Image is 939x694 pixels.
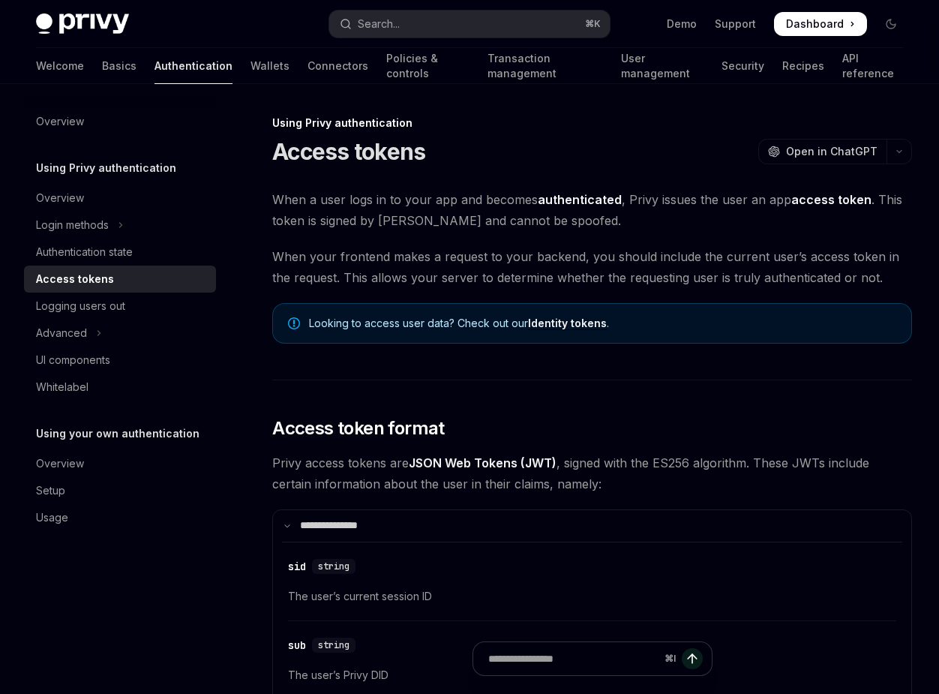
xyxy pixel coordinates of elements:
svg: Note [288,317,300,329]
span: ⌘ K [585,18,601,30]
strong: authenticated [538,192,622,207]
a: API reference [842,48,903,84]
a: Basics [102,48,136,84]
div: Authentication state [36,243,133,261]
strong: access token [791,192,871,207]
a: Identity tokens [528,317,607,330]
a: Welcome [36,48,84,84]
div: sid [288,559,306,574]
a: Overview [24,450,216,477]
a: Connectors [307,48,368,84]
button: Toggle Advanced section [24,320,216,347]
button: Toggle Login methods section [24,212,216,239]
a: User management [621,48,703,84]
div: Overview [36,455,84,473]
a: Security [721,48,764,84]
a: Overview [24,108,216,135]
button: Toggle dark mode [879,12,903,36]
a: Whitelabel [24,374,216,401]
div: Overview [36,189,84,207]
a: Wallets [250,48,289,84]
div: Search... [358,15,400,33]
span: Privy access tokens are , signed with the ES256 algorithm. These JWTs include certain information... [272,452,912,494]
div: Overview [36,113,84,131]
a: Transaction management [487,48,603,84]
a: Overview [24,185,216,212]
a: Support [715,17,756,32]
div: Using Privy authentication [272,116,912,131]
span: The user’s current session ID [288,587,896,605]
button: Open search [329,11,610,38]
span: Looking to access user data? Check out our . [309,316,896,331]
a: Access tokens [24,266,216,293]
span: Open in ChatGPT [786,144,877,159]
div: Advanced [36,324,87,342]
span: Access token format [272,416,445,440]
div: UI components [36,351,110,369]
div: sub [288,638,306,653]
h1: Access tokens [272,138,425,165]
a: Setup [24,477,216,504]
h5: Using your own authentication [36,425,199,443]
a: JSON Web Tokens (JWT) [409,455,556,471]
span: When a user logs in to your app and becomes , Privy issues the user an app . This token is signed... [272,189,912,231]
button: Send message [682,648,703,669]
div: Login methods [36,216,109,234]
input: Ask a question... [488,642,658,675]
div: Whitelabel [36,378,88,396]
a: UI components [24,347,216,374]
div: Usage [36,509,68,527]
a: Dashboard [774,12,867,36]
a: Policies & controls [386,48,469,84]
a: Logging users out [24,293,216,320]
a: Usage [24,504,216,531]
div: Setup [36,482,65,500]
a: Demo [667,17,697,32]
img: dark logo [36,14,129,35]
a: Authentication state [24,239,216,266]
span: Dashboard [786,17,844,32]
a: Authentication [154,48,232,84]
div: Logging users out [36,297,125,315]
button: Open in ChatGPT [758,139,886,164]
span: When your frontend makes a request to your backend, you should include the current user’s access ... [272,246,912,288]
span: string [318,560,349,572]
div: Access tokens [36,270,114,288]
h5: Using Privy authentication [36,159,176,177]
a: Recipes [782,48,824,84]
